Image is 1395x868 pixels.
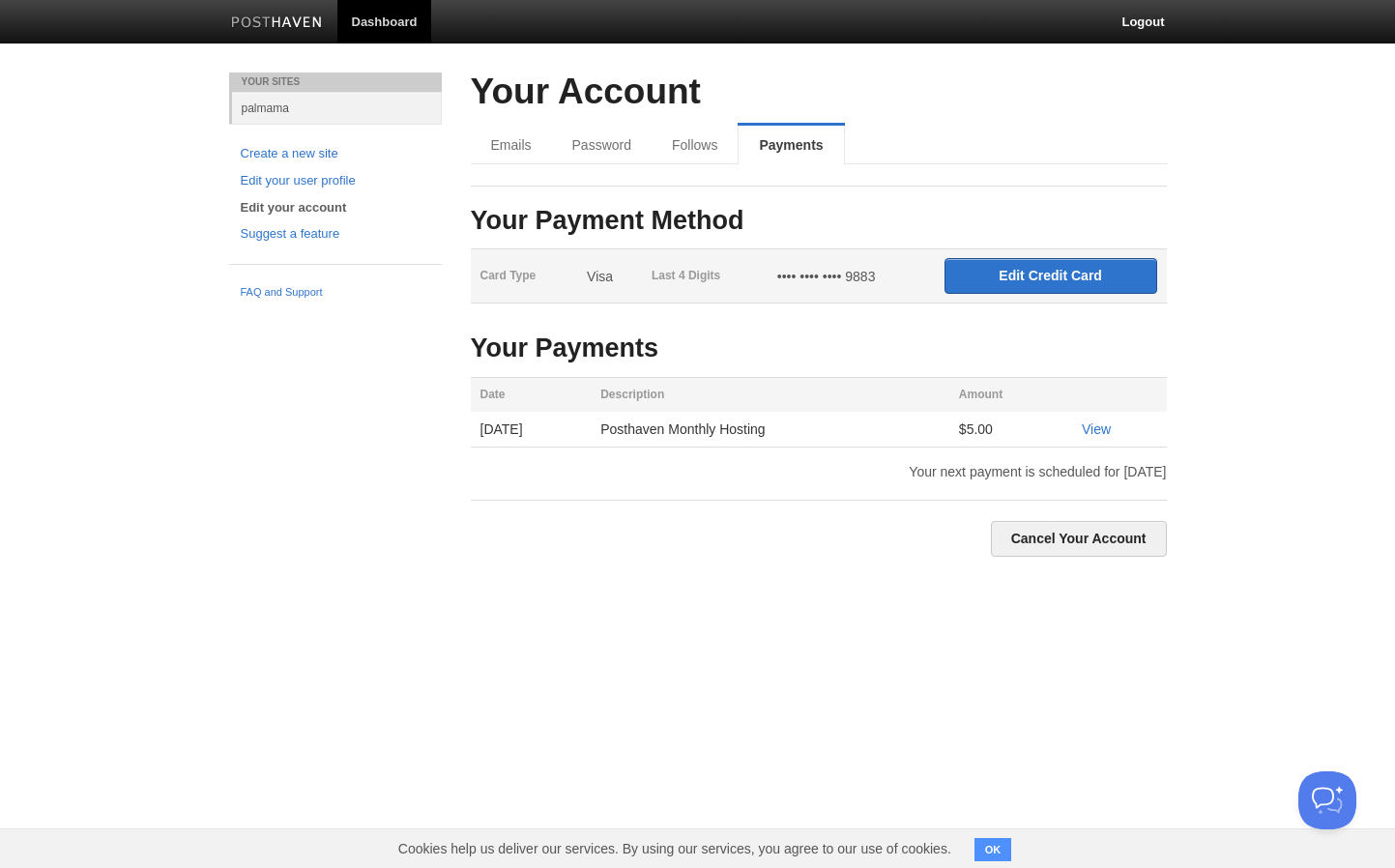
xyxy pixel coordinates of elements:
[241,144,430,164] a: Create a new site
[949,412,1072,448] td: $5.00
[768,249,935,304] td: •••• •••• •••• 9883
[456,465,1181,478] div: Your next payment is scheduled for [DATE]
[991,521,1167,557] a: Cancel Your Account
[241,198,430,218] a: Edit your account
[577,249,642,304] td: Visa
[552,126,652,164] a: Password
[471,126,552,164] a: Emails
[949,378,1072,413] th: Amount
[591,378,949,413] th: Description
[1082,421,1111,437] a: View
[471,207,1167,236] h3: Your Payment Method
[471,72,1167,112] h2: Your Account
[471,378,592,413] th: Date
[652,126,738,164] a: Follows
[471,334,1167,363] h3: Your Payments
[241,224,430,245] a: Suggest a feature
[974,838,1012,861] button: OK
[471,249,578,304] th: Card Type
[241,284,430,302] a: FAQ and Support
[591,412,949,448] td: Posthaven Monthly Hosting
[1298,771,1356,829] iframe: Help Scout Beacon - Open
[229,72,442,92] li: Your Sites
[642,249,768,304] th: Last 4 Digits
[738,126,844,164] a: Payments
[241,171,430,191] a: Edit your user profile
[231,16,323,31] img: Posthaven-bar
[945,258,1157,294] input: Edit Credit Card
[471,412,592,448] td: [DATE]
[379,829,971,868] span: Cookies help us deliver our services. By using our services, you agree to our use of cookies.
[232,92,442,124] a: palmama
